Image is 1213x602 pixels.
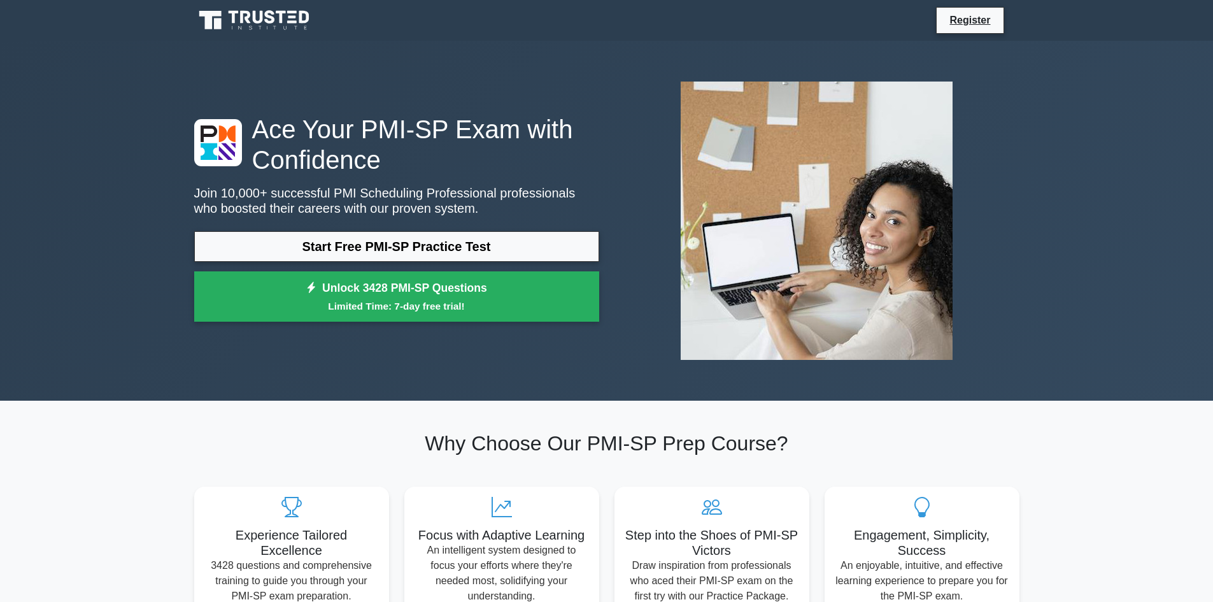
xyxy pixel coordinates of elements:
[210,299,583,313] small: Limited Time: 7-day free trial!
[835,527,1009,558] h5: Engagement, Simplicity, Success
[194,231,599,262] a: Start Free PMI-SP Practice Test
[194,114,599,175] h1: Ace Your PMI-SP Exam with Confidence
[415,527,589,543] h5: Focus with Adaptive Learning
[942,12,998,28] a: Register
[204,527,379,558] h5: Experience Tailored Excellence
[194,431,1019,455] h2: Why Choose Our PMI-SP Prep Course?
[194,271,599,322] a: Unlock 3428 PMI-SP QuestionsLimited Time: 7-day free trial!
[194,185,599,216] p: Join 10,000+ successful PMI Scheduling Professional professionals who boosted their careers with ...
[625,527,799,558] h5: Step into the Shoes of PMI-SP Victors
